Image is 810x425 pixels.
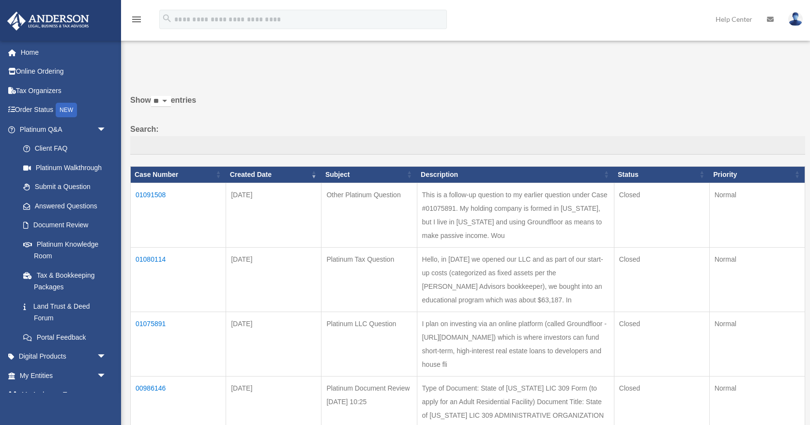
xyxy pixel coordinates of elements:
td: Closed [614,247,709,312]
th: Priority: activate to sort column ascending [709,166,805,183]
a: Platinum Walkthrough [14,158,116,177]
td: Other Platinum Question [321,183,417,247]
a: Order StatusNEW [7,100,121,120]
select: Showentries [151,96,171,107]
th: Status: activate to sort column ascending [614,166,709,183]
td: 01075891 [131,312,226,376]
input: Search: [130,136,805,155]
td: [DATE] [226,183,321,247]
td: Normal [709,183,805,247]
td: Closed [614,312,709,376]
a: Document Review [14,216,116,235]
span: arrow_drop_down [97,347,116,367]
i: menu [131,14,142,25]
td: [DATE] [226,312,321,376]
a: Portal Feedback [14,328,116,347]
label: Search: [130,123,805,155]
th: Description: activate to sort column ascending [417,166,614,183]
th: Subject: activate to sort column ascending [321,166,417,183]
td: Platinum Tax Question [321,247,417,312]
a: Online Ordering [7,62,121,81]
a: Home [7,43,121,62]
td: Normal [709,312,805,376]
td: Closed [614,183,709,247]
a: Digital Productsarrow_drop_down [7,347,121,366]
a: Tax & Bookkeeping Packages [14,266,116,297]
img: User Pic [788,12,803,26]
a: Platinum Q&Aarrow_drop_down [7,120,116,139]
td: This is a follow-up question to my earlier question under Case #01075891. My holding company is f... [417,183,614,247]
a: Submit a Question [14,177,116,197]
a: Answered Questions [14,196,111,216]
td: Normal [709,247,805,312]
a: menu [131,17,142,25]
i: search [162,13,172,24]
a: Client FAQ [14,139,116,158]
span: arrow_drop_down [97,385,116,405]
td: I plan on investing via an online platform (called Groundfloor - [URL][DOMAIN_NAME]) which is whe... [417,312,614,376]
a: Land Trust & Deed Forum [14,297,116,328]
span: arrow_drop_down [97,366,116,386]
th: Case Number: activate to sort column ascending [131,166,226,183]
div: NEW [56,103,77,117]
td: 01080114 [131,247,226,312]
td: Hello, in [DATE] we opened our LLC and as part of our start-up costs (categorized as fixed assets... [417,247,614,312]
a: Tax Organizers [7,81,121,100]
img: Anderson Advisors Platinum Portal [4,12,92,31]
td: [DATE] [226,247,321,312]
th: Created Date: activate to sort column ascending [226,166,321,183]
a: My Entitiesarrow_drop_down [7,366,121,385]
a: My Anderson Teamarrow_drop_down [7,385,121,405]
td: Platinum LLC Question [321,312,417,376]
td: 01091508 [131,183,226,247]
a: Platinum Knowledge Room [14,235,116,266]
label: Show entries [130,94,805,117]
span: arrow_drop_down [97,120,116,140]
